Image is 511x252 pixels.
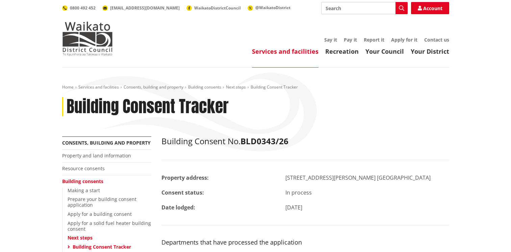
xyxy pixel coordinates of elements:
div: [STREET_ADDRESS][PERSON_NAME] [GEOGRAPHIC_DATA] [280,174,454,182]
a: @WaikatoDistrict [248,5,290,10]
a: Building consents [62,178,103,184]
h1: Building Consent Tracker [67,97,229,117]
a: 0800 492 452 [62,5,96,11]
a: Consents, building and property [62,140,151,146]
strong: Date lodged: [161,204,195,211]
a: Property and land information [62,152,131,159]
a: Consents, building and property [124,84,183,90]
span: 0800 492 452 [70,5,96,11]
a: Apply for a solid fuel heater building consent​ [68,220,151,232]
a: Resource consents [62,165,105,172]
a: Next steps [68,234,93,241]
a: Contact us [424,36,449,43]
a: Account [411,2,449,14]
strong: BLD0343/26 [240,135,288,147]
a: Apply for it [391,36,417,43]
span: WaikatoDistrictCouncil [194,5,241,11]
img: Waikato District Council - Te Kaunihera aa Takiwaa o Waikato [62,22,113,55]
a: Your District [411,47,449,55]
a: Say it [324,36,337,43]
a: Report it [364,36,384,43]
a: Home [62,84,74,90]
a: Next steps [226,84,246,90]
strong: Property address: [161,174,209,181]
a: Building Consent Tracker [73,244,131,250]
iframe: Messenger Launcher [480,224,504,248]
strong: Consent status: [161,189,204,196]
div: [DATE] [280,203,454,211]
a: Making a start [68,187,100,194]
span: [EMAIL_ADDRESS][DOMAIN_NAME] [110,5,180,11]
input: Search input [321,2,408,14]
a: [EMAIL_ADDRESS][DOMAIN_NAME] [102,5,180,11]
h3: Departments that have processed the application [161,239,449,246]
a: Building consents [188,84,221,90]
a: Services and facilities [252,47,318,55]
span: Building Consent Tracker [251,84,298,90]
a: WaikatoDistrictCouncil [186,5,241,11]
span: @WaikatoDistrict [255,5,290,10]
a: Your Council [365,47,404,55]
h2: Building Consent No. [161,136,449,146]
a: Pay it [344,36,357,43]
a: Prepare your building consent application [68,196,136,208]
div: In process [280,188,454,197]
nav: breadcrumb [62,84,449,90]
a: Apply for a building consent [68,211,132,217]
a: Recreation [325,47,359,55]
a: Services and facilities [78,84,119,90]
